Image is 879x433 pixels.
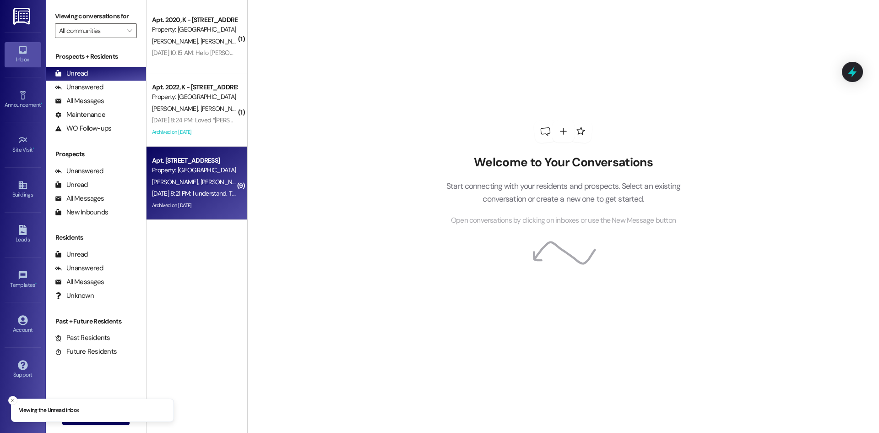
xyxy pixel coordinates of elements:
div: [DATE] 8:24 PM: Loved “[PERSON_NAME] (Hidden Hills): Hi [PERSON_NAME], [PERSON_NAME], [PERSON_NAM... [152,116,703,124]
span: [PERSON_NAME] [200,178,246,186]
div: All Messages [55,194,104,203]
div: New Inbounds [55,208,108,217]
span: [PERSON_NAME] [152,104,201,113]
div: [DATE] 8:21 PM: I understand. Thank you for letting me know, [PERSON_NAME]. You have a lovely eve... [152,189,444,197]
div: Unread [55,180,88,190]
div: Unread [55,69,88,78]
button: Close toast [8,396,17,405]
input: All communities [59,23,122,38]
div: Past + Future Residents [46,317,146,326]
div: Prospects [46,149,146,159]
a: Leads [5,222,41,247]
div: Property: [GEOGRAPHIC_DATA] [152,25,237,34]
a: Inbox [5,42,41,67]
span: Open conversations by clicking on inboxes or use the New Message button [451,215,676,226]
div: Archived on [DATE] [151,126,238,138]
img: ResiDesk Logo [13,8,32,25]
span: • [33,145,34,152]
div: Future Residents [55,347,117,356]
div: Unanswered [55,166,103,176]
div: All Messages [55,277,104,287]
div: Residents [46,233,146,242]
a: Account [5,312,41,337]
span: [PERSON_NAME] [200,37,246,45]
div: Property: [GEOGRAPHIC_DATA] [152,165,237,175]
div: Past Residents [55,333,110,343]
div: [DATE] 10:15 AM: Hello [PERSON_NAME], thank you for reaching out! I think we are all set here, an... [152,49,530,57]
span: [PERSON_NAME] [152,178,201,186]
a: Support [5,357,41,382]
label: Viewing conversations for [55,9,137,23]
div: All Messages [55,96,104,106]
div: Prospects + Residents [46,52,146,61]
p: Viewing the Unread inbox [19,406,79,415]
div: WO Follow-ups [55,124,111,133]
div: Unread [55,250,88,259]
div: Unanswered [55,82,103,92]
div: Unanswered [55,263,103,273]
a: Templates • [5,268,41,292]
span: [PERSON_NAME] [200,104,249,113]
p: Start connecting with your residents and prospects. Select an existing conversation or create a n... [432,180,694,206]
div: Property: [GEOGRAPHIC_DATA] [152,92,237,102]
span: • [41,100,42,107]
div: Archived on [DATE] [151,200,238,211]
a: Buildings [5,177,41,202]
div: Apt. 2020, K - [STREET_ADDRESS] [152,15,237,25]
div: Apt. 2022, K - [STREET_ADDRESS] [152,82,237,92]
div: Unknown [55,291,94,301]
h2: Welcome to Your Conversations [432,155,694,170]
div: Maintenance [55,110,105,120]
div: Apt. [STREET_ADDRESS] [152,156,237,165]
i:  [127,27,132,34]
span: [PERSON_NAME] [152,37,201,45]
a: Site Visit • [5,132,41,157]
span: • [35,280,37,287]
